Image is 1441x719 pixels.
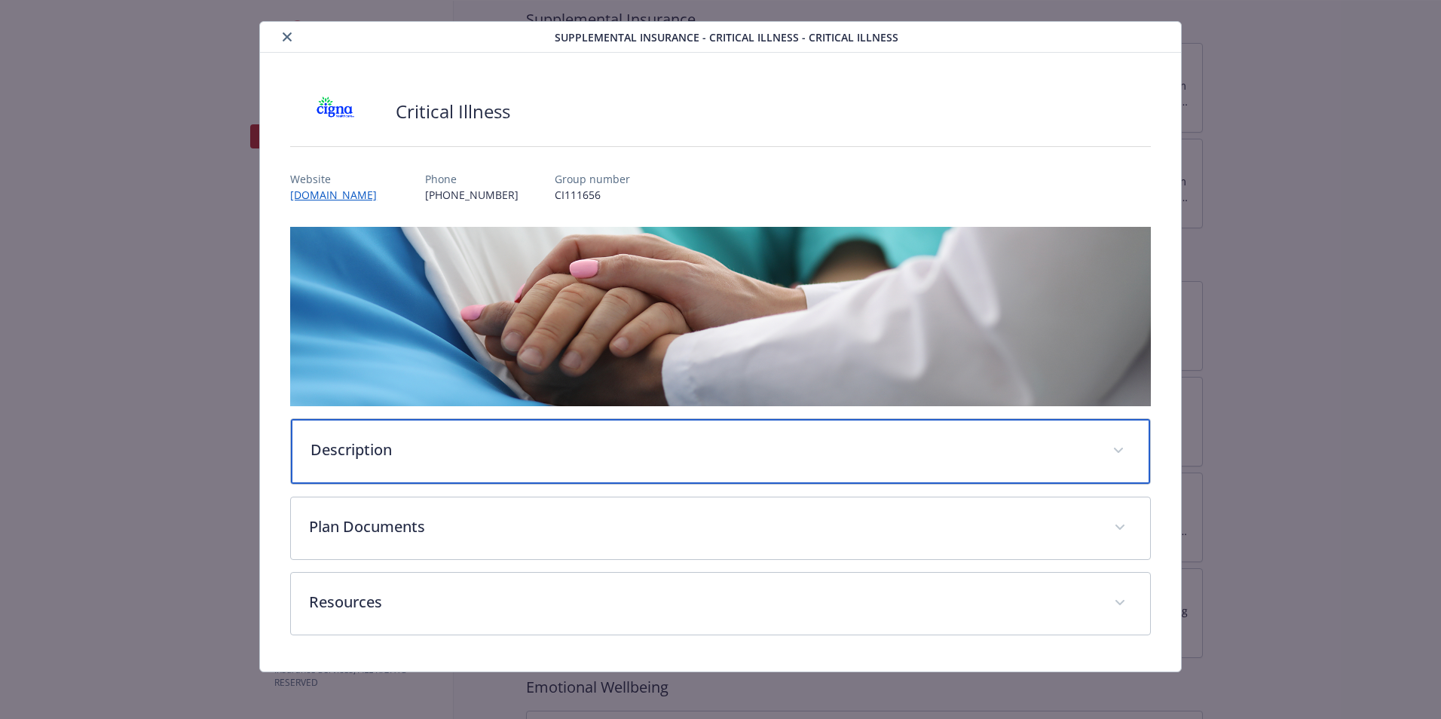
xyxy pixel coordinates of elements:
p: Plan Documents [309,516,1096,538]
h2: Critical Illness [396,99,510,124]
p: [PHONE_NUMBER] [425,187,519,203]
p: CI111656 [555,187,630,203]
div: Description [291,419,1150,484]
p: Group number [555,171,630,187]
a: [DOMAIN_NAME] [290,188,389,202]
img: CIGNA [290,89,381,134]
p: Resources [309,591,1096,613]
p: Website [290,171,389,187]
div: details for plan Supplemental Insurance - Critical Illness - Critical Illness [144,21,1297,672]
div: Resources [291,573,1150,635]
img: banner [290,227,1151,406]
button: close [278,28,296,46]
p: Phone [425,171,519,187]
p: Description [311,439,1094,461]
div: Plan Documents [291,497,1150,559]
span: Supplemental Insurance - Critical Illness - Critical Illness [555,29,898,45]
